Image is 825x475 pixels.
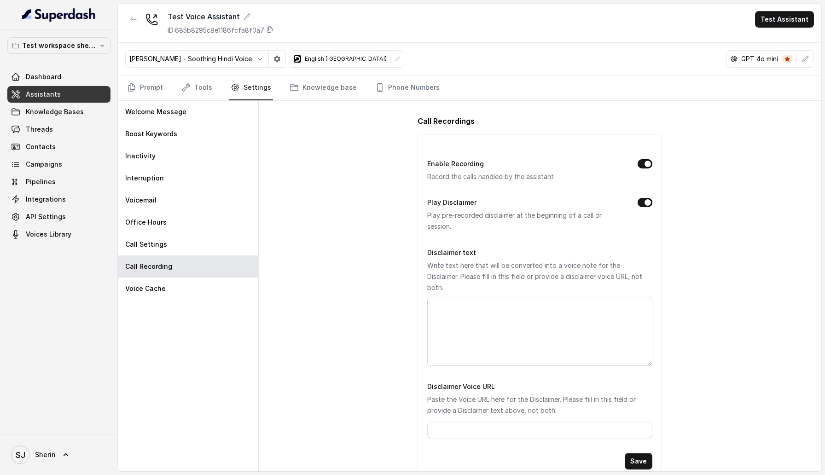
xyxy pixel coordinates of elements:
[755,11,814,28] button: Test Assistant
[125,75,165,100] a: Prompt
[427,197,476,208] label: Play Disclaimer
[427,249,476,256] label: Disclaimer text
[427,171,623,182] p: Record the calls handled by the assistant
[26,125,53,134] span: Threads
[125,174,164,183] p: Interruption
[229,75,273,100] a: Settings
[125,107,186,116] p: Welcome Message
[26,90,61,99] span: Assistants
[26,107,84,116] span: Knowledge Bases
[26,177,56,186] span: Pipelines
[26,160,62,169] span: Campaigns
[26,230,71,239] span: Voices Library
[35,450,56,459] span: Sherin
[125,75,814,100] nav: Tabs
[373,75,442,100] a: Phone Numbers
[427,260,652,293] p: Write text here that will be converted into a voice note for the Disclaimer. Please fill in this ...
[7,139,110,155] a: Contacts
[125,262,172,271] p: Call Recording
[7,442,110,468] a: Sherin
[125,218,167,227] p: Office Hours
[125,240,167,249] p: Call Settings
[427,382,495,390] label: Disclaimer Voice URL
[7,226,110,243] a: Voices Library
[168,26,264,35] p: ID: 685b8295c8e1186fcfa8f0a7
[125,284,166,293] p: Voice Cache
[294,55,301,63] svg: deepgram logo
[26,142,56,151] span: Contacts
[427,394,652,416] p: Paste the Voice URL here for the Disclaimer. Please fill in this field or provide a Disclaimer te...
[7,69,110,85] a: Dashboard
[180,75,214,100] a: Tools
[125,129,177,139] p: Boost Keywords
[129,54,252,64] p: [PERSON_NAME] - Soothing Hindi Voice
[730,55,738,63] svg: openai logo
[625,453,652,469] button: Save
[7,121,110,138] a: Threads
[125,196,157,205] p: Voicemail
[305,55,387,63] p: English ([GEOGRAPHIC_DATA])
[741,54,778,64] p: GPT 4o mini
[418,116,662,127] p: Call Recordings
[7,174,110,190] a: Pipelines
[7,191,110,208] a: Integrations
[7,209,110,225] a: API Settings
[26,195,66,204] span: Integrations
[7,37,110,54] button: Test workspace sherin - limits of workspace naming
[168,11,273,22] div: Test Voice Assistant
[125,151,156,161] p: Inactivity
[427,210,623,232] p: Play pre-recorded disclaimer at the beginning of a call or session.
[7,104,110,120] a: Knowledge Bases
[22,40,96,51] p: Test workspace sherin - limits of workspace naming
[26,212,66,221] span: API Settings
[7,86,110,103] a: Assistants
[22,7,96,22] img: light.svg
[427,158,484,169] label: Enable Recording
[288,75,359,100] a: Knowledge base
[26,72,61,81] span: Dashboard
[7,156,110,173] a: Campaigns
[16,450,25,460] text: SJ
